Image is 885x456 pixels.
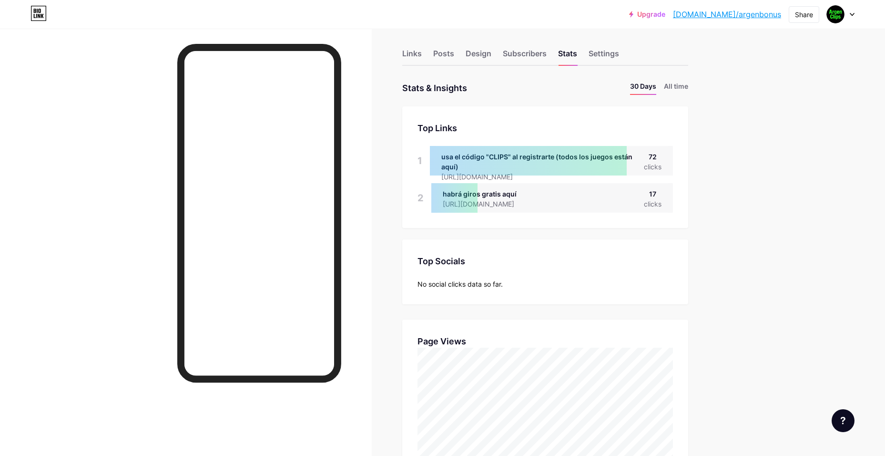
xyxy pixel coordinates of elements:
div: Posts [433,48,454,65]
div: [URL][DOMAIN_NAME] [443,199,529,209]
div: Subscribers [503,48,547,65]
div: Page Views [417,335,673,348]
div: 72 [644,152,661,162]
div: Settings [589,48,619,65]
div: 17 [644,189,661,199]
div: Links [402,48,422,65]
a: Upgrade [629,10,665,18]
li: All time [664,81,688,95]
li: 30 Days [630,81,656,95]
a: [DOMAIN_NAME]/argenbonus [673,9,781,20]
div: clicks [644,199,661,209]
div: Stats & Insights [402,81,467,95]
div: Top Socials [417,255,673,268]
div: habrá giros gratis aquí [443,189,529,199]
div: Share [795,10,813,20]
div: Design [466,48,491,65]
div: Top Links [417,122,673,135]
div: 2 [417,183,424,213]
div: clicks [644,162,661,172]
div: 1 [417,146,422,176]
div: Stats [558,48,577,65]
div: [URL][DOMAIN_NAME] [441,172,644,182]
img: ocultoshorts [826,5,844,23]
div: No social clicks data so far. [417,279,673,289]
